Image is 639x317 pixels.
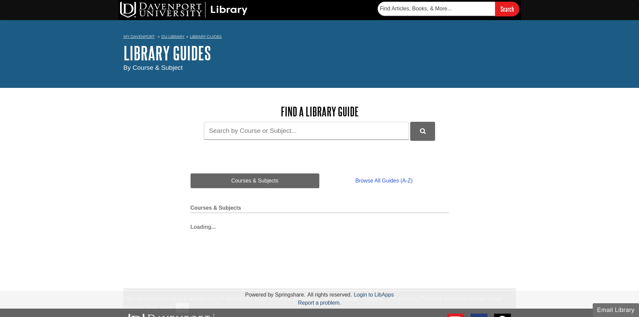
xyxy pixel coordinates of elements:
input: Search [495,2,519,16]
div: By Course & Subject [123,63,516,73]
input: Search by Course or Subject... [204,122,409,140]
button: Close [176,303,189,313]
a: DU Library [161,34,184,39]
sup: TM [419,295,425,300]
div: This site uses cookies and records your IP address for usage statistics. Additionally, we use Goo... [123,295,516,313]
a: Read More [145,305,172,310]
a: My Davenport [123,34,155,40]
div: Loading... [191,220,449,231]
a: Library Guides [190,34,222,39]
a: Browse All Guides (A-Z) [319,173,448,188]
img: DU Library [120,2,248,18]
i: Search Library Guides [420,128,426,134]
h2: Find a Library Guide [191,105,449,118]
a: Courses & Subjects [191,173,320,188]
input: Find Articles, Books, & More... [378,2,495,16]
h2: Courses & Subjects [191,205,449,213]
form: Searches DU Library's articles, books, and more [378,2,519,16]
h1: Library Guides [123,43,516,63]
button: Email Library [593,303,639,317]
sup: TM [382,295,387,300]
nav: breadcrumb [123,32,516,43]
